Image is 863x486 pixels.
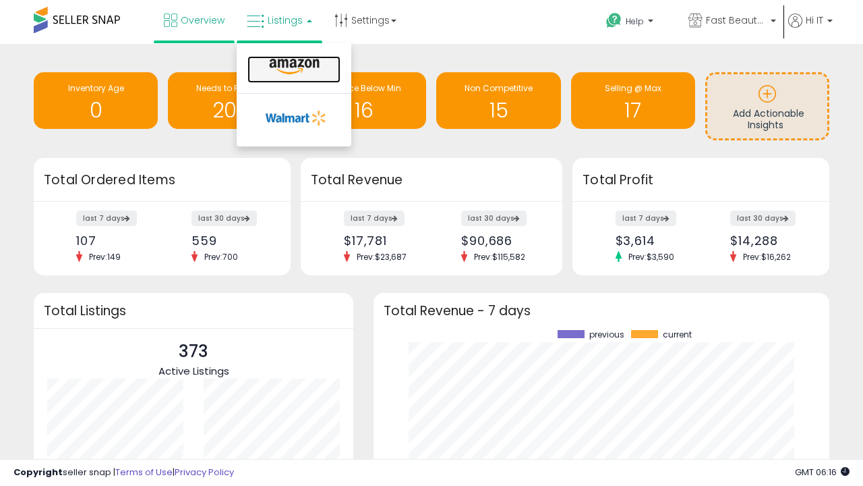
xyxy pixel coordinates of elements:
span: Hi IT [806,13,823,27]
span: Selling @ Max [605,82,661,94]
p: 373 [158,339,229,364]
h3: Total Profit [583,171,819,190]
a: Selling @ Max 17 [571,72,695,129]
label: last 7 days [344,211,405,226]
h3: Total Revenue [311,171,552,190]
a: BB Price Below Min 16 [302,72,426,129]
div: $14,288 [730,234,806,248]
span: Active Listings [158,364,229,378]
span: Prev: $115,582 [467,251,532,263]
span: Fast Beauty ([GEOGRAPHIC_DATA]) [706,13,767,27]
div: $17,781 [344,234,421,248]
span: Overview [181,13,225,27]
a: Privacy Policy [175,466,234,479]
h3: Total Revenue - 7 days [384,306,819,316]
span: Prev: 149 [82,251,127,263]
h3: Total Listings [44,306,343,316]
span: previous [589,330,624,340]
span: BB Price Below Min [327,82,401,94]
span: Add Actionable Insights [733,107,804,132]
a: Inventory Age 0 [34,72,158,129]
div: $3,614 [616,234,691,248]
h1: 15 [443,99,554,122]
label: last 7 days [76,211,137,226]
a: Help [595,2,676,44]
h3: Total Ordered Items [44,171,280,190]
div: $90,686 [461,234,539,248]
span: Prev: $23,687 [350,251,413,263]
a: Add Actionable Insights [707,74,827,138]
i: Get Help [605,12,622,29]
label: last 30 days [461,211,527,226]
span: current [663,330,692,340]
span: 2025-08-15 06:16 GMT [795,466,850,479]
h1: 17 [578,99,688,122]
label: last 7 days [616,211,676,226]
h1: 0 [40,99,151,122]
h1: 207 [175,99,285,122]
span: Prev: 700 [198,251,245,263]
span: Help [626,16,644,27]
div: 559 [191,234,267,248]
a: Terms of Use [115,466,173,479]
span: Non Competitive [465,82,533,94]
label: last 30 days [191,211,257,226]
span: Listings [268,13,303,27]
div: seller snap | | [13,466,234,479]
strong: Copyright [13,466,63,479]
span: Inventory Age [68,82,124,94]
a: Non Competitive 15 [436,72,560,129]
span: Needs to Reprice [196,82,264,94]
span: Prev: $3,590 [622,251,681,263]
a: Needs to Reprice 207 [168,72,292,129]
a: Hi IT [788,13,833,44]
div: 107 [76,234,152,248]
label: last 30 days [730,211,796,226]
h1: 16 [309,99,419,122]
span: Prev: $16,262 [736,251,798,263]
